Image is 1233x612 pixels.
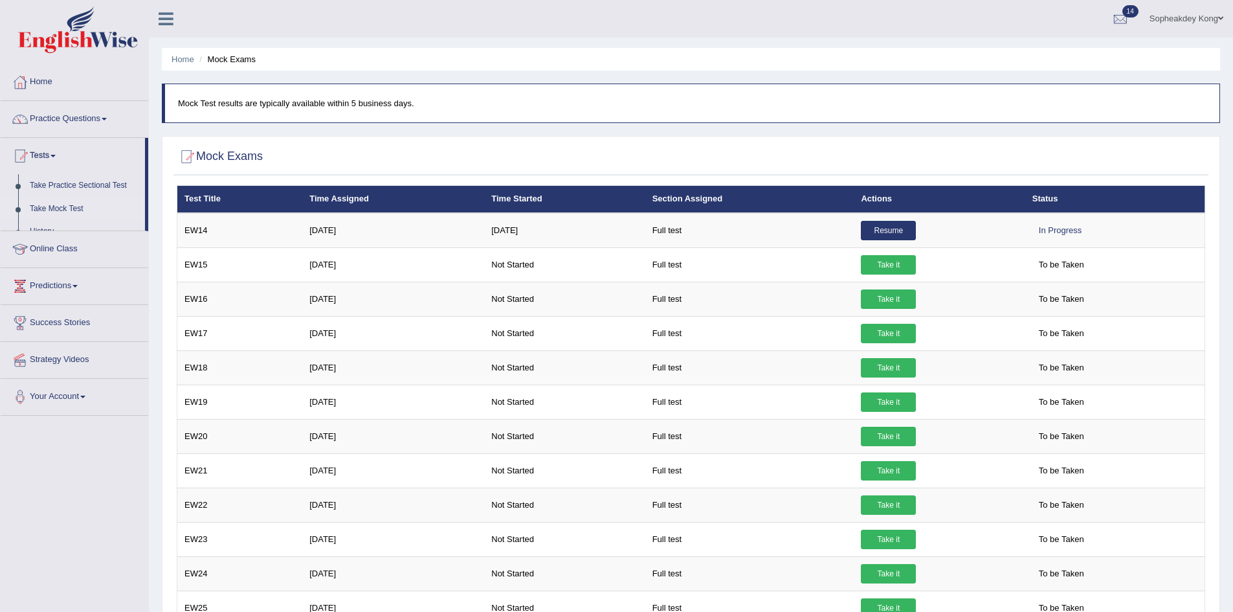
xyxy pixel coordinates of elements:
[24,220,145,244] a: History
[302,213,484,248] td: [DATE]
[1,231,148,264] a: Online Class
[861,461,916,481] a: Take it
[196,53,256,65] li: Mock Exams
[302,186,484,213] th: Time Assigned
[177,247,303,282] td: EW15
[24,174,145,198] a: Take Practice Sectional Test
[177,522,303,556] td: EW23
[177,556,303,591] td: EW24
[1025,186,1205,213] th: Status
[484,213,645,248] td: [DATE]
[1,64,148,96] a: Home
[484,282,645,316] td: Not Started
[1032,255,1091,275] span: To be Taken
[861,289,916,309] a: Take it
[302,247,484,282] td: [DATE]
[1032,358,1091,378] span: To be Taken
[861,427,916,446] a: Take it
[302,419,484,453] td: [DATE]
[172,54,194,64] a: Home
[484,385,645,419] td: Not Started
[861,324,916,343] a: Take it
[645,556,854,591] td: Full test
[645,186,854,213] th: Section Assigned
[645,247,854,282] td: Full test
[177,350,303,385] td: EW18
[861,495,916,515] a: Take it
[645,350,854,385] td: Full test
[484,350,645,385] td: Not Started
[177,488,303,522] td: EW22
[1,342,148,374] a: Strategy Videos
[861,530,916,549] a: Take it
[177,453,303,488] td: EW21
[1032,495,1091,515] span: To be Taken
[1,305,148,337] a: Success Stories
[854,186,1025,213] th: Actions
[1032,461,1091,481] span: To be Taken
[177,419,303,453] td: EW20
[1032,324,1091,343] span: To be Taken
[177,213,303,248] td: EW14
[1,138,145,170] a: Tests
[1032,530,1091,549] span: To be Taken
[1,379,148,411] a: Your Account
[302,282,484,316] td: [DATE]
[645,282,854,316] td: Full test
[302,350,484,385] td: [DATE]
[177,282,303,316] td: EW16
[177,385,303,419] td: EW19
[645,213,854,248] td: Full test
[1032,289,1091,309] span: To be Taken
[178,97,1206,109] p: Mock Test results are typically available within 5 business days.
[861,564,916,584] a: Take it
[1,101,148,133] a: Practice Questions
[484,186,645,213] th: Time Started
[302,556,484,591] td: [DATE]
[484,419,645,453] td: Not Started
[484,316,645,350] td: Not Started
[302,453,484,488] td: [DATE]
[484,488,645,522] td: Not Started
[1,268,148,300] a: Predictions
[645,488,854,522] td: Full test
[861,255,916,275] a: Take it
[1032,392,1091,412] span: To be Taken
[861,221,916,240] a: Resume
[177,147,263,166] h2: Mock Exams
[302,316,484,350] td: [DATE]
[1032,427,1091,446] span: To be Taken
[645,419,854,453] td: Full test
[177,186,303,213] th: Test Title
[484,453,645,488] td: Not Started
[1032,221,1088,240] div: In Progress
[302,488,484,522] td: [DATE]
[302,522,484,556] td: [DATE]
[645,453,854,488] td: Full test
[861,392,916,412] a: Take it
[484,522,645,556] td: Not Started
[861,358,916,378] a: Take it
[484,556,645,591] td: Not Started
[177,316,303,350] td: EW17
[302,385,484,419] td: [DATE]
[645,316,854,350] td: Full test
[484,247,645,282] td: Not Started
[645,385,854,419] td: Full test
[1122,5,1139,17] span: 14
[24,198,145,221] a: Take Mock Test
[645,522,854,556] td: Full test
[1032,564,1091,584] span: To be Taken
